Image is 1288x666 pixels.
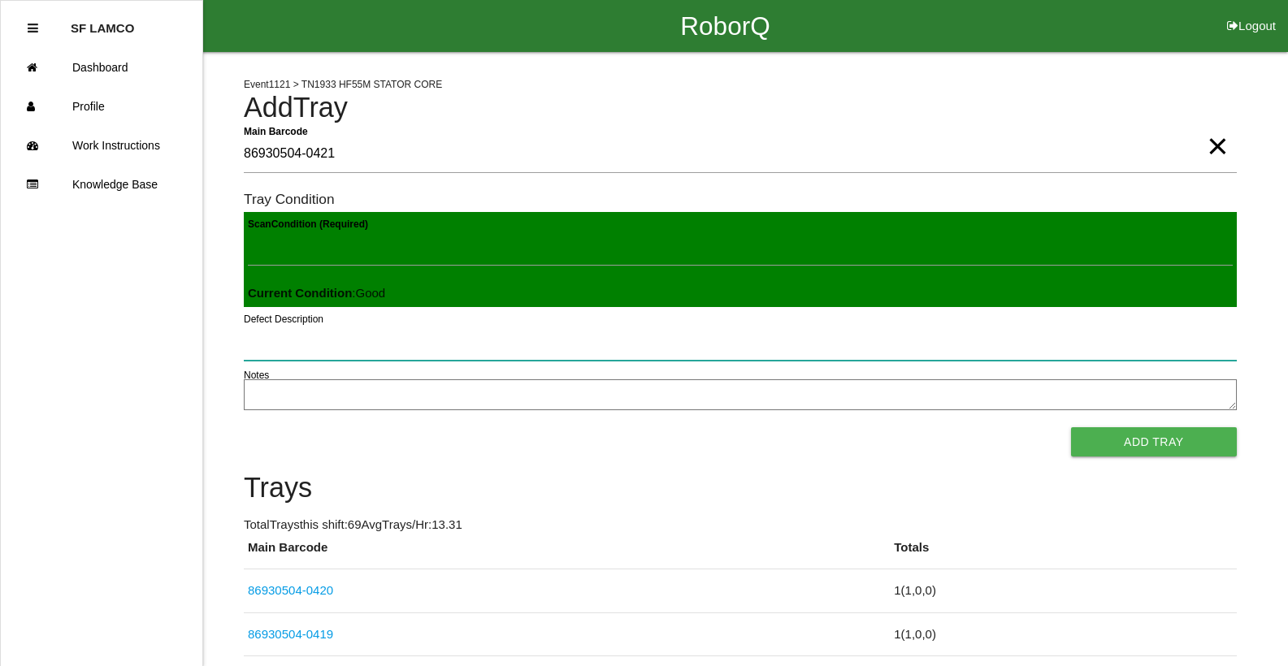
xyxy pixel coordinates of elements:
label: Defect Description [244,312,323,327]
label: Notes [244,368,269,383]
b: Main Barcode [244,125,308,136]
div: Close [28,9,38,48]
th: Main Barcode [244,538,890,569]
button: Add Tray [1071,427,1237,456]
p: Total Trays this shift: 69 Avg Trays /Hr: 13.31 [244,516,1237,534]
a: 86930504-0420 [248,583,333,597]
span: : Good [248,286,385,300]
th: Totals [890,538,1236,569]
a: Dashboard [1,48,202,87]
h4: Trays [244,473,1237,504]
a: Profile [1,87,202,126]
td: 1 ( 1 , 0 , 0 ) [890,569,1236,613]
span: Clear Input [1207,114,1228,146]
h6: Tray Condition [244,192,1237,207]
b: Scan Condition (Required) [248,218,368,230]
input: Required [244,136,1237,173]
h4: Add Tray [244,93,1237,123]
a: Work Instructions [1,126,202,165]
b: Current Condition [248,286,352,300]
a: 86930504-0419 [248,627,333,641]
p: SF LAMCO [71,9,134,35]
td: 1 ( 1 , 0 , 0 ) [890,612,1236,656]
a: Knowledge Base [1,165,202,204]
span: Event 1121 > TN1933 HF55M STATOR CORE [244,79,442,90]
